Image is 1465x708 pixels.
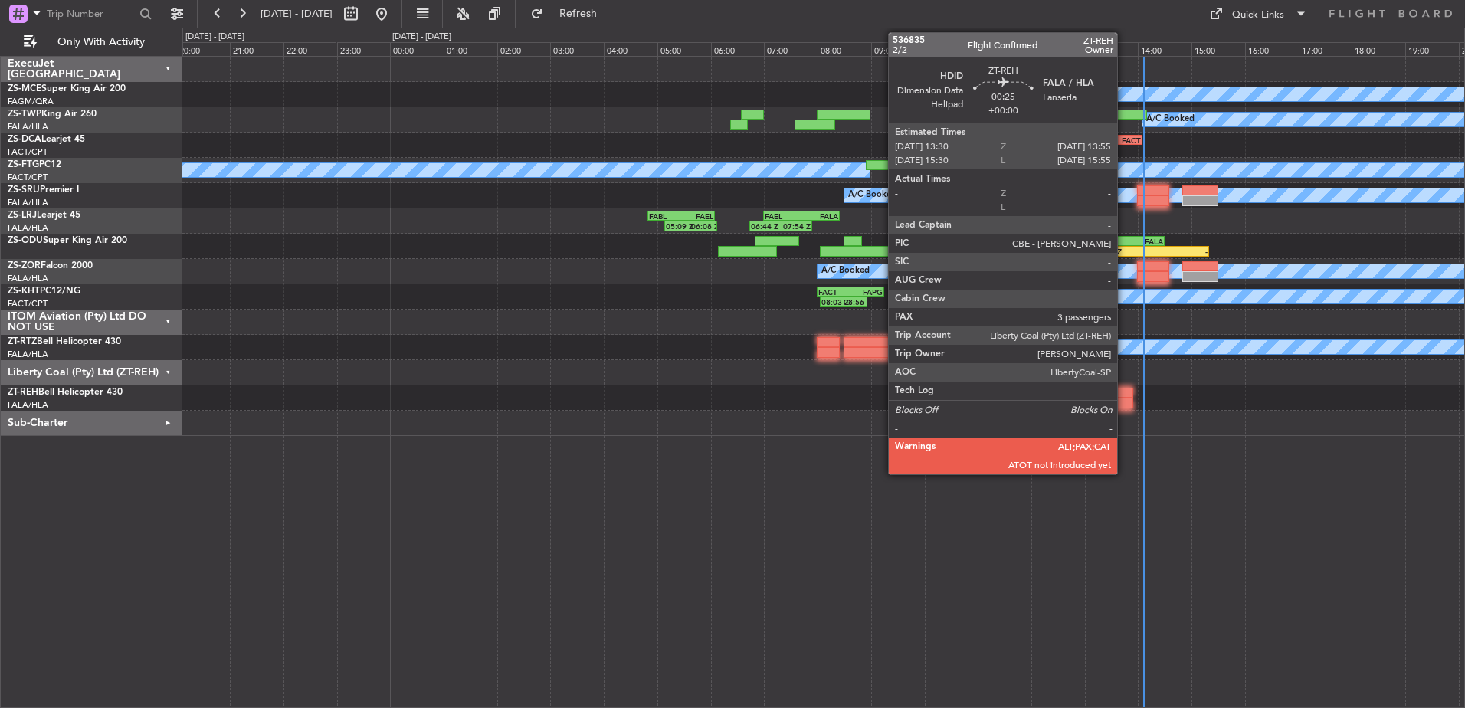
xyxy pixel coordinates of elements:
div: 20:00 [176,42,230,56]
a: FACT/CPT [8,146,48,158]
div: - [1151,247,1208,256]
a: FALA/HLA [8,349,48,360]
span: ZT-RTZ [8,337,37,346]
div: 23:00 [337,42,391,56]
div: 17:00 [1299,42,1352,56]
div: A/C Booked [902,159,950,182]
a: FAGM/QRA [8,96,54,107]
span: ZS-SRU [8,185,40,195]
div: 06:08 Z [691,221,716,231]
div: 05:09 Z [666,221,691,231]
div: 13:00 [1085,42,1139,56]
div: 06:44 Z [751,221,781,231]
div: 03:00 [550,42,604,56]
div: 08:56 Z [844,297,866,306]
div: FACT [818,287,850,297]
div: 16:00 [1245,42,1299,56]
div: FALA [1106,237,1163,246]
div: 02:00 [497,42,551,56]
div: 11:28 Z [1004,95,1030,104]
span: ZS-LRJ [8,211,37,220]
div: FAEL [765,211,801,221]
span: ZS-DCA [8,135,41,144]
div: 07:00 [764,42,818,56]
button: Only With Activity [17,30,166,54]
div: 01:00 [444,42,497,56]
a: FALA/HLA [8,399,48,411]
div: 07:54 Z [781,221,811,231]
div: FAKN [903,237,955,246]
div: FALA [978,85,1008,94]
div: [DATE] - [DATE] [392,31,451,44]
div: FABL [649,211,681,221]
div: 12:30 Z [1030,95,1056,104]
span: ZT-REH [8,388,38,397]
a: FALA/HLA [8,273,48,284]
button: Refresh [523,2,615,26]
div: FALA [801,211,838,221]
span: ZS-ZOR [8,261,41,270]
div: 10:00 [925,42,978,56]
div: FAUP [1077,136,1109,145]
div: 15:00 [1191,42,1245,56]
div: FACT [1109,136,1141,145]
a: ZT-REHBell Helicopter 430 [8,388,123,397]
div: 13:18 Z [1071,146,1099,155]
div: 21:00 [230,42,283,56]
span: ZS-MCE [8,84,41,93]
a: ZT-RTZBell Helicopter 430 [8,337,121,346]
a: ZS-ODUSuper King Air 200 [8,236,127,245]
div: 18:00 [1352,42,1405,56]
div: 13:10 Z [1094,247,1151,256]
a: ZS-TWPKing Air 260 [8,110,97,119]
div: 14:00 [1138,42,1191,56]
div: 12:00 [1031,42,1085,56]
div: 12:13 Z [1044,146,1071,155]
a: ZS-SRUPremier I [8,185,79,195]
span: [DATE] - [DATE] [261,7,333,21]
button: Quick Links [1201,2,1315,26]
a: FALA/HLA [8,222,48,234]
div: 19:00 [1405,42,1459,56]
a: ZS-LRJLearjet 45 [8,211,80,220]
span: ZS-FTG [8,160,39,169]
a: FACT/CPT [8,172,48,183]
div: Quick Links [1232,8,1284,23]
a: FALA/HLA [8,197,48,208]
div: 10:04 Z [929,247,986,256]
a: FACT/CPT [8,298,48,310]
div: FVFA [1050,237,1106,246]
div: [DATE] - [DATE] [185,31,244,44]
div: 11:00 [978,42,1031,56]
div: 00:00 [390,42,444,56]
span: ZS-TWP [8,110,41,119]
a: ZS-DCALearjet 45 [8,135,85,144]
div: FAEL [681,211,713,221]
div: 08:03 Z [821,297,844,306]
div: 09:00 [871,42,925,56]
div: 05:00 [657,42,711,56]
input: Trip Number [47,2,135,25]
div: 06:00 [711,42,765,56]
div: 12:16 Z [986,247,1044,256]
span: Only With Activity [40,37,162,48]
div: 04:00 [604,42,657,56]
a: ZS-MCESuper King Air 200 [8,84,126,93]
div: A/C Booked [821,260,870,283]
div: A/C Booked [1146,108,1195,131]
div: FAPG [850,287,883,297]
span: ZS-ODU [8,236,43,245]
a: ZS-ZORFalcon 2000 [8,261,93,270]
div: FAJC [1008,85,1038,94]
a: FALA/HLA [8,121,48,133]
div: 22:00 [283,42,337,56]
div: A/C Booked [848,184,896,207]
span: ZS-KHT [8,287,40,296]
a: ZS-KHTPC12/NG [8,287,80,296]
a: ZS-FTGPC12 [8,160,61,169]
div: 08:00 [818,42,871,56]
div: FVFA [955,237,1007,246]
span: Refresh [546,8,611,19]
div: A/C Booked [893,336,941,359]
